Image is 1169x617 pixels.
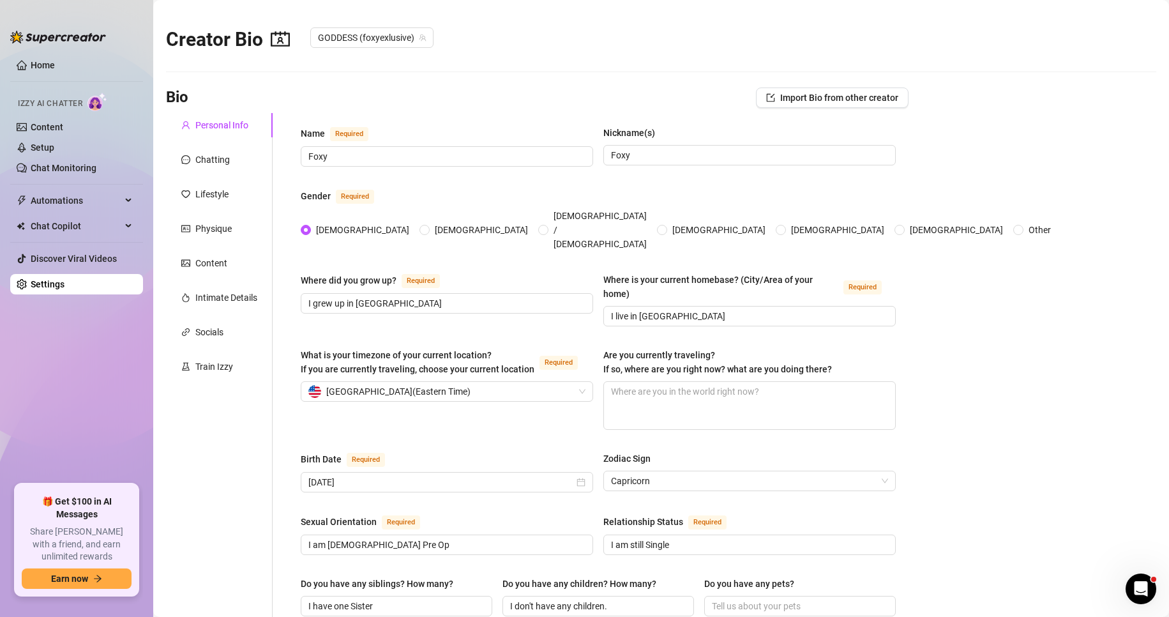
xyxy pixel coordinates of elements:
[195,256,227,270] div: Content
[18,98,82,110] span: Izzy AI Chatter
[195,325,223,339] div: Socials
[843,280,882,294] span: Required
[181,121,190,130] span: user
[704,577,803,591] label: Do you have any pets?
[271,29,290,49] span: contacts
[308,475,574,489] input: Birth Date
[10,31,106,43] img: logo-BBDzfeDw.svg
[301,515,377,529] div: Sexual Orientation
[31,60,55,70] a: Home
[688,515,727,529] span: Required
[603,273,838,301] div: Where is your current homebase? (City/Area of your home)
[347,453,385,467] span: Required
[17,222,25,231] img: Chat Copilot
[603,126,655,140] div: Nickname(s)
[780,93,898,103] span: Import Bio from other creator
[31,216,121,236] span: Chat Copilot
[22,568,132,589] button: Earn nowarrow-right
[402,274,440,288] span: Required
[603,126,664,140] label: Nickname(s)
[336,190,374,204] span: Required
[301,577,453,591] div: Do you have any siblings? How many?
[603,452,660,466] label: Zodiac Sign
[195,291,257,305] div: Intimate Details
[51,574,88,584] span: Earn now
[502,577,665,591] label: Do you have any children? How many?
[308,149,583,164] input: Name
[430,223,533,237] span: [DEMOGRAPHIC_DATA]
[667,223,771,237] span: [DEMOGRAPHIC_DATA]
[195,187,229,201] div: Lifestyle
[195,118,248,132] div: Personal Info
[181,224,190,233] span: idcard
[181,362,190,371] span: experiment
[22,526,132,563] span: Share [PERSON_NAME] with a friend, and earn unlimited rewards
[704,577,794,591] div: Do you have any pets?
[31,279,64,289] a: Settings
[301,189,331,203] div: Gender
[308,599,482,613] input: Do you have any siblings? How many?
[31,190,121,211] span: Automations
[301,273,396,287] div: Where did you grow up?
[308,385,321,398] img: us
[301,514,434,529] label: Sexual Orientation
[31,142,54,153] a: Setup
[87,93,107,111] img: AI Chatter
[31,122,63,132] a: Content
[603,452,651,466] div: Zodiac Sign
[166,27,290,52] h2: Creator Bio
[539,356,578,370] span: Required
[301,273,454,288] label: Where did you grow up?
[181,259,190,268] span: picture
[301,452,399,467] label: Birth Date
[301,126,382,141] label: Name
[756,88,909,108] button: Import Bio from other creator
[301,452,342,466] div: Birth Date
[93,574,102,583] span: arrow-right
[1126,574,1156,604] iframe: Intercom live chat
[195,153,230,167] div: Chatting
[308,296,583,310] input: Where did you grow up?
[17,195,27,206] span: thunderbolt
[548,209,652,251] span: [DEMOGRAPHIC_DATA] / [DEMOGRAPHIC_DATA]
[382,515,420,529] span: Required
[181,293,190,302] span: fire
[330,127,368,141] span: Required
[31,254,117,264] a: Discover Viral Videos
[603,350,832,374] span: Are you currently traveling? If so, where are you right now? what are you doing there?
[326,382,471,401] span: [GEOGRAPHIC_DATA] ( Eastern Time )
[311,223,414,237] span: [DEMOGRAPHIC_DATA]
[766,93,775,102] span: import
[1023,223,1056,237] span: Other
[301,188,388,204] label: Gender
[786,223,889,237] span: [DEMOGRAPHIC_DATA]
[419,34,426,42] span: team
[181,155,190,164] span: message
[181,328,190,337] span: link
[905,223,1008,237] span: [DEMOGRAPHIC_DATA]
[308,538,583,552] input: Sexual Orientation
[31,163,96,173] a: Chat Monitoring
[603,273,896,301] label: Where is your current homebase? (City/Area of your home)
[510,599,684,613] input: Do you have any children? How many?
[195,222,232,236] div: Physique
[166,88,188,108] h3: Bio
[181,190,190,199] span: heart
[611,471,888,491] span: Capricorn
[301,350,534,374] span: What is your timezone of your current location? If you are currently traveling, choose your curre...
[603,515,683,529] div: Relationship Status
[318,28,426,47] span: GODDESS (foxyexlusive)
[502,577,656,591] div: Do you have any children? How many?
[611,538,886,552] input: Relationship Status
[611,309,886,323] input: Where is your current homebase? (City/Area of your home)
[301,577,462,591] label: Do you have any siblings? How many?
[301,126,325,141] div: Name
[195,360,233,374] div: Train Izzy
[603,514,741,529] label: Relationship Status
[712,599,886,613] input: Do you have any pets?
[22,496,132,521] span: 🎁 Get $100 in AI Messages
[611,148,886,162] input: Nickname(s)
